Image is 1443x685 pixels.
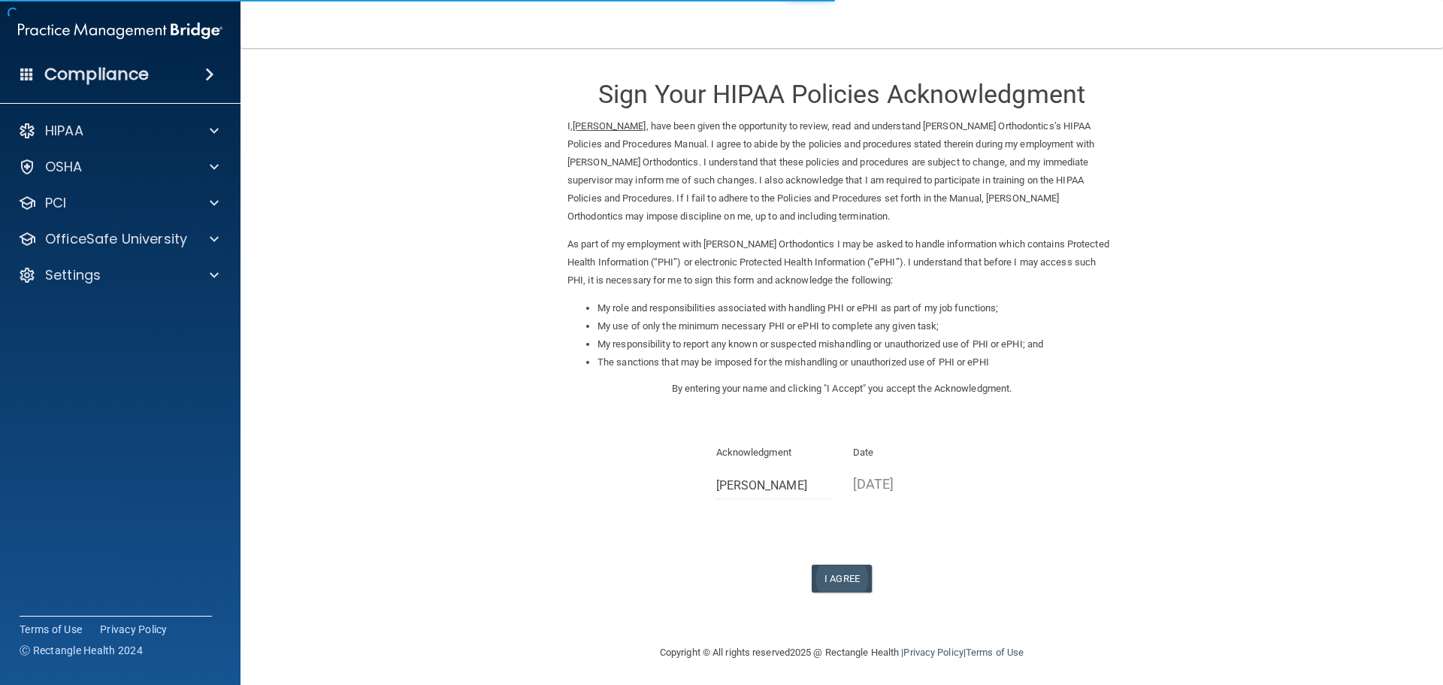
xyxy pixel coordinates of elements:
h4: Compliance [44,64,149,85]
span: Ⓒ Rectangle Health 2024 [20,643,143,658]
div: Copyright © All rights reserved 2025 @ Rectangle Health | | [567,629,1116,677]
img: PMB logo [18,16,222,46]
a: Privacy Policy [100,622,168,637]
p: OSHA [45,158,83,176]
li: The sanctions that may be imposed for the mishandling or unauthorized use of PHI or ePHI [597,353,1116,371]
li: My use of only the minimum necessary PHI or ePHI to complete any given task; [597,317,1116,335]
li: My responsibility to report any known or suspected mishandling or unauthorized use of PHI or ePHI... [597,335,1116,353]
a: OSHA [18,158,219,176]
a: Terms of Use [966,647,1024,658]
button: I Agree [812,565,872,593]
p: [DATE] [853,471,968,496]
a: HIPAA [18,122,219,140]
li: My role and responsibilities associated with handling PHI or ePHI as part of my job functions; [597,299,1116,317]
p: By entering your name and clicking "I Accept" you accept the Acknowledgment. [567,380,1116,398]
p: PCI [45,194,66,212]
a: Settings [18,266,219,284]
input: Full Name [716,471,831,499]
p: Date [853,444,968,462]
ins: [PERSON_NAME] [573,120,646,132]
a: Privacy Policy [903,647,963,658]
p: HIPAA [45,122,83,140]
a: PCI [18,194,219,212]
a: Terms of Use [20,622,82,637]
p: Acknowledgment [716,444,831,462]
p: As part of my employment with [PERSON_NAME] Orthodontics I may be asked to handle information whi... [567,235,1116,289]
p: I, , have been given the opportunity to review, read and understand [PERSON_NAME] Orthodontics’s ... [567,117,1116,226]
p: Settings [45,266,101,284]
a: OfficeSafe University [18,230,219,248]
p: OfficeSafe University [45,230,187,248]
h3: Sign Your HIPAA Policies Acknowledgment [567,80,1116,108]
